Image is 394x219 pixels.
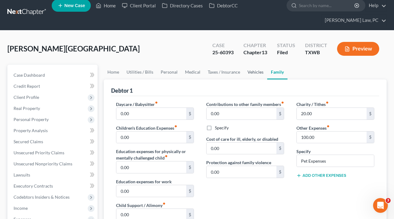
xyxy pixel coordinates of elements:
iframe: Intercom live chat [373,198,388,213]
i: fiber_manual_record [326,101,329,104]
a: [PERSON_NAME] Law, PC [322,15,386,26]
div: TXWB [305,49,327,56]
span: 3 [386,198,391,203]
input: -- [116,132,186,143]
label: Specify [296,148,311,155]
a: Credit Report [9,81,98,92]
span: Property Analysis [14,128,48,133]
div: Case [212,42,234,49]
div: 25-60393 [212,49,234,56]
i: fiber_manual_record [281,101,284,104]
span: Executory Contracts [14,183,53,189]
input: -- [116,185,186,197]
label: Charity / Tithes [296,101,329,107]
a: Personal [157,65,181,79]
input: -- [297,108,367,120]
span: Codebtors Insiders & Notices [14,194,70,200]
button: Add Other Expenses [296,173,346,178]
div: $ [186,185,194,197]
a: Unsecured Priority Claims [9,147,98,158]
label: Specify [215,125,229,131]
span: Secured Claims [14,139,43,144]
label: Contributions to other family members [206,101,284,107]
div: $ [276,166,284,178]
input: -- [116,108,186,120]
div: $ [276,143,284,154]
span: 13 [262,49,267,55]
span: Personal Property [14,117,49,122]
input: -- [207,143,276,154]
label: Children's Education Expenses [116,125,177,131]
input: -- [207,108,276,120]
label: Other Expenses [296,125,330,131]
label: Child Support / Alimony [116,202,166,209]
label: Daycare / Babysitter [116,101,158,107]
a: Utilities / Bills [123,65,157,79]
span: Case Dashboard [14,72,45,78]
div: $ [186,161,194,173]
a: Property Analysis [9,125,98,136]
div: $ [367,108,374,120]
input: -- [207,166,276,178]
input: -- [297,132,367,143]
span: Real Property [14,106,40,111]
input: Specify... [297,155,374,167]
input: -- [116,161,186,173]
span: Unsecured Priority Claims [14,150,64,155]
i: fiber_manual_record [163,202,166,205]
div: Chapter [243,49,267,56]
span: Unsecured Nonpriority Claims [14,161,72,166]
i: fiber_manual_record [174,125,177,128]
div: $ [367,132,374,143]
label: Education expenses for physically or mentally challenged child [116,148,194,161]
a: Lawsuits [9,169,98,180]
a: Secured Claims [9,136,98,147]
button: Preview [337,42,379,56]
div: $ [186,108,194,120]
label: Education expenses for work [116,178,172,185]
div: Status [277,42,295,49]
a: Family [267,65,287,79]
a: Unsecured Nonpriority Claims [9,158,98,169]
a: Taxes / Insurance [204,65,244,79]
label: Cost of care for ill, elderly, or disabled [206,136,278,142]
span: Client Profile [14,95,39,100]
span: Lawsuits [14,172,30,177]
a: Home [104,65,123,79]
i: fiber_manual_record [165,155,168,158]
span: [PERSON_NAME][GEOGRAPHIC_DATA] [7,44,140,53]
span: Income [14,205,28,211]
div: Filed [277,49,295,56]
span: Credit Report [14,83,40,89]
a: Medical [181,65,204,79]
a: Case Dashboard [9,70,98,81]
div: $ [276,108,284,120]
div: Debtor 1 [111,87,133,94]
label: Protection against family violence [206,159,271,166]
a: Executory Contracts [9,180,98,192]
i: fiber_manual_record [327,125,330,128]
a: Vehicles [244,65,267,79]
div: District [305,42,327,49]
span: New Case [64,3,85,8]
div: Chapter [243,42,267,49]
div: $ [186,132,194,143]
i: fiber_manual_record [155,101,158,104]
